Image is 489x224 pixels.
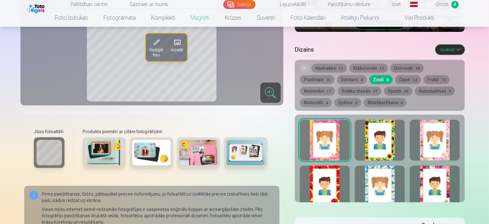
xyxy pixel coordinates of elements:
[183,9,217,27] a: Magnēti
[364,98,407,107] button: Makšķerēšana4
[334,98,361,107] button: Spēles6
[42,191,274,204] p: Pirms pasūtīšanas, lūdzu, pārbaudiet preces noformējumu, jo fotoattēli uz izvēlētās preces izskat...
[194,110,279,115] span: lai apgrieztu, pagrieztu vai piemērotu filtru
[80,128,270,135] h6: Produktu piemēri ar citām fotogrāfijām
[192,110,194,115] span: "
[416,66,420,71] span: 28
[159,110,161,115] span: "
[404,89,409,94] span: 60
[167,33,187,61] button: Aizstāt
[47,9,96,27] a: Foto izdrukas
[337,75,367,84] button: Dzintars4
[386,78,389,82] span: 6
[355,101,357,105] span: 6
[96,9,143,27] a: Fotogrāmata
[339,66,343,71] span: 12
[449,89,451,94] span: 9
[390,64,424,73] button: Dzīvnieki28
[34,128,65,135] h6: Jūsu fotoattēli
[27,3,46,13] img: /fa1
[300,98,332,107] button: Motocikli4
[327,89,331,94] span: 17
[300,87,335,96] button: Meitenēm17
[145,33,167,61] button: Rediģēt foto
[401,101,403,105] span: 4
[441,78,446,82] span: 15
[415,87,455,96] button: Automašīnas9
[451,1,459,8] span: 4
[326,101,328,105] span: 4
[311,64,347,73] button: Abstraktie12
[24,109,120,116] span: Noklikšķiniet uz attēla, lai atvērtu izvērstu skatu
[379,66,384,71] span: 15
[369,75,393,84] button: Ziedi6
[361,78,363,82] span: 4
[435,45,465,55] button: Izvērst
[333,9,387,27] a: Atslēgu piekariņi
[387,9,442,27] a: Visi produkti
[128,110,159,115] span: Noklikšķiniet uz
[143,9,183,27] a: Komplekti
[171,47,183,53] span: Aizstāt
[168,110,192,115] span: Rediģēt foto
[413,78,417,82] span: 14
[395,75,421,84] button: Ogas14
[436,1,449,8] span: Grozs
[149,47,163,58] span: Rediģēt foto
[424,75,450,84] button: Frukti15
[384,87,412,96] button: Sports60
[349,64,388,73] button: Mākslinieki15
[217,9,249,27] a: Krūzes
[338,87,381,96] button: Svētku dienās37
[300,75,334,84] button: Pludmale20
[295,45,431,54] h5: Dizains
[249,9,283,27] a: Suvenīri
[326,78,331,82] span: 20
[373,89,378,94] span: 37
[283,9,333,27] a: Foto kalendāri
